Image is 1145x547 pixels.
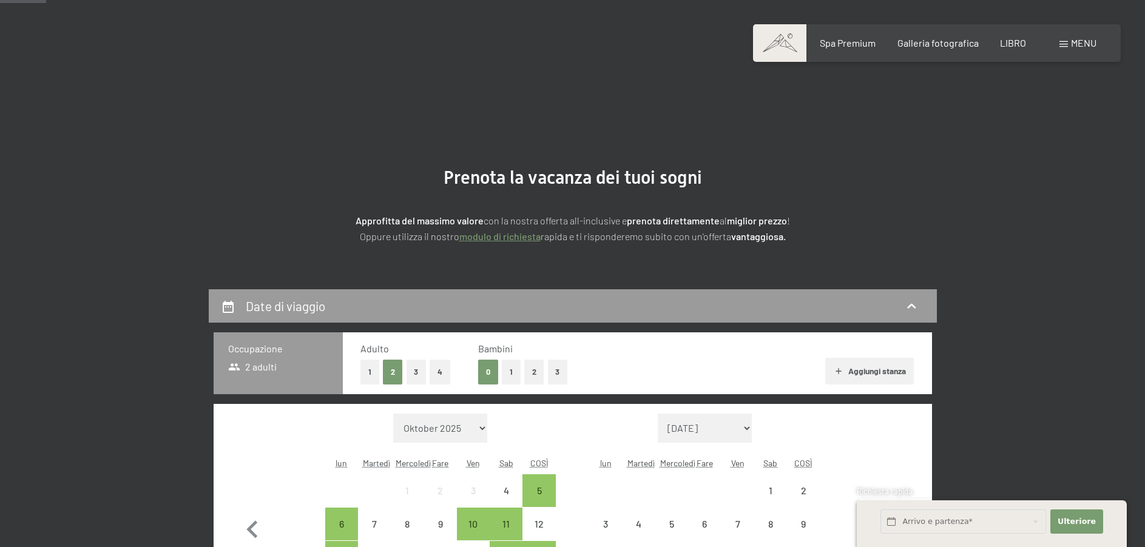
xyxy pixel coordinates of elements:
[627,458,655,468] abbr: Martedì
[522,508,555,540] div: Dom 12 ott 2025
[603,518,608,529] font: 3
[522,474,555,507] div: Anreise möglich
[467,458,480,468] abbr: Venerdì
[490,474,522,507] div: Sabato 4 ottobre 2025
[769,485,772,496] font: 1
[825,358,914,384] button: Aggiungi stanza
[530,458,549,468] abbr: Domenica
[532,367,536,377] font: 2
[731,230,786,242] font: vantaggiosa.
[490,508,522,540] div: Sabato 11 ottobre 2025
[336,458,347,468] font: lun
[555,367,559,377] font: 3
[245,361,277,372] font: 2 adulti
[548,360,568,384] button: 3
[499,458,513,468] abbr: Sabato
[424,508,457,540] div: Gio 09 ott 2025
[720,215,727,226] font: al
[467,458,480,468] font: Ven
[627,215,720,226] font: prenota direttamente
[396,458,431,468] font: Mercoledì
[490,508,522,540] div: Anreise möglich
[1071,37,1096,49] font: menu
[524,360,544,384] button: 2
[623,508,655,540] div: Martedì 4 novembre 2025
[228,343,283,354] font: Occupazione
[457,474,490,507] div: Arrivo non possibile
[358,508,391,540] div: Arrivo non possibile
[457,474,490,507] div: Ven 03 ott 2025
[721,508,754,540] div: Arrivo non possibile
[754,474,787,507] div: Arrivo non possibile
[768,518,773,529] font: 8
[424,474,457,507] div: Arrivo non possibile
[754,508,787,540] div: Arrivo non possibile
[502,518,510,529] font: 11
[754,474,787,507] div: Sabato 1 novembre 2025
[754,508,787,540] div: Sabato 8 novembre 2025
[600,458,612,468] font: lun
[735,518,740,529] font: 7
[360,230,459,242] font: Oppure utilizza il nostro
[623,508,655,540] div: Arrivo non possibile
[356,215,484,226] font: Approfitta del massimo valore
[763,458,777,468] abbr: Sabato
[541,230,731,242] font: rapida e ti risponderemo subito con un'offerta
[478,343,513,354] font: Bambini
[391,508,424,540] div: Arrivo non possibile
[589,508,622,540] div: Arrivo non possibile
[697,458,713,468] abbr: Giovedì
[522,508,555,540] div: Arrivo non possibile
[688,508,721,540] div: Gio 06 nov 2025
[391,474,424,507] div: Mercoledì 1 ottobre 2025
[589,508,622,540] div: Lunedì 3 novembre 2025
[522,474,555,507] div: Dom 05 ott 2025
[339,518,344,529] font: 6
[820,37,876,49] a: Spa Premium
[484,215,627,226] font: con la nostra offerta all-inclusive e
[430,360,450,384] button: 4
[459,230,541,242] a: modulo di richiesta
[688,508,721,540] div: Arrivo non possibile
[457,508,490,540] div: Anreise möglich
[857,486,913,496] font: Richiesta rapida
[1058,517,1096,526] font: Ulteriore
[499,458,513,468] font: Sab
[432,458,448,468] abbr: Giovedì
[787,508,820,540] div: Dom Nov 09 2025
[655,508,688,540] div: Arrivo non possibile
[721,508,754,540] div: Ven 07 nov 2025
[763,458,777,468] font: Sab
[444,167,702,188] font: Prenota la vacanza dei tuoi sogni
[424,474,457,507] div: Gio 02 ott 2025
[325,508,358,540] div: lunedì 6 ottobre 2025
[358,508,391,540] div: Martedì 7 ottobre 2025
[368,367,371,377] font: 1
[437,485,443,496] font: 2
[391,508,424,540] div: Mercoledì 8 ottobre 2025
[897,37,979,49] a: Galleria fotografica
[414,367,418,377] font: 3
[325,508,358,540] div: Anreise möglich
[502,360,521,384] button: 1
[478,360,498,384] button: 0
[1050,509,1103,534] button: Ulteriore
[1000,37,1026,49] a: LIBRO
[794,458,812,468] font: COSÌ
[457,508,490,540] div: Ven 10 ott 2025
[486,367,490,377] font: 0
[660,458,695,468] abbr: Mercoledì
[510,367,513,377] font: 1
[360,343,389,354] font: Adulto
[246,298,325,314] font: Date di viaggio
[424,508,457,540] div: Arrivo non possibile
[363,458,390,468] abbr: Martedì
[600,458,612,468] abbr: Lunedi
[794,458,812,468] abbr: Domenica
